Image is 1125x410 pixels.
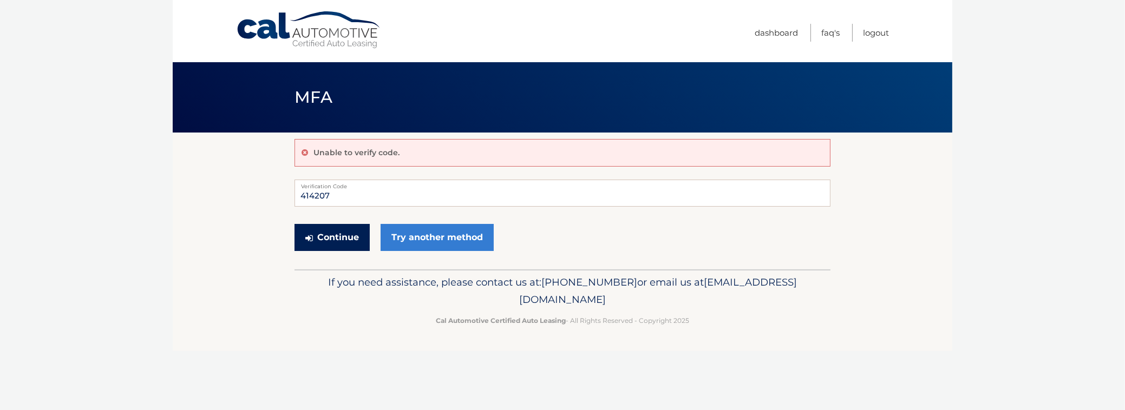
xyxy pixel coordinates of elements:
[295,180,830,188] label: Verification Code
[302,315,823,326] p: - All Rights Reserved - Copyright 2025
[519,276,797,306] span: [EMAIL_ADDRESS][DOMAIN_NAME]
[302,274,823,308] p: If you need assistance, please contact us at: or email us at
[381,224,494,251] a: Try another method
[236,11,382,49] a: Cal Automotive
[436,316,566,325] strong: Cal Automotive Certified Auto Leasing
[295,180,830,207] input: Verification Code
[295,87,332,107] span: MFA
[863,24,889,42] a: Logout
[295,224,370,251] button: Continue
[541,276,637,288] span: [PHONE_NUMBER]
[821,24,840,42] a: FAQ's
[755,24,798,42] a: Dashboard
[313,148,400,157] p: Unable to verify code.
